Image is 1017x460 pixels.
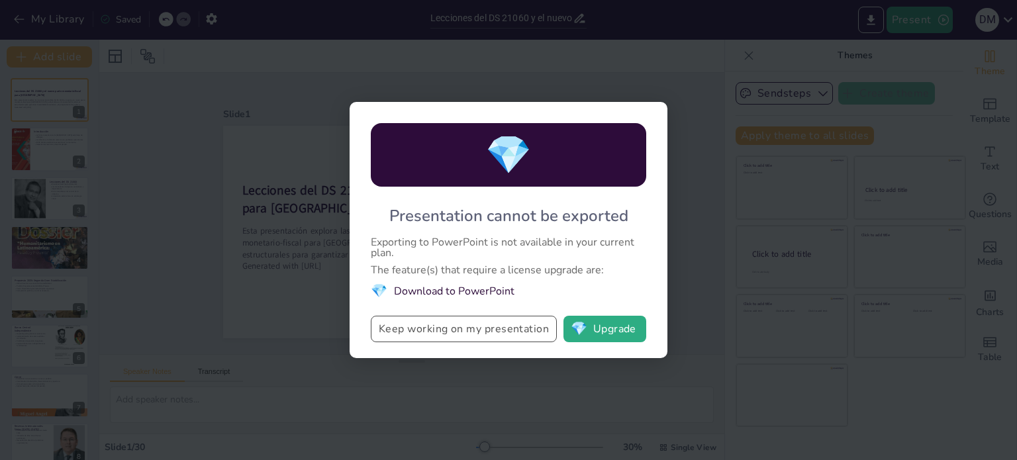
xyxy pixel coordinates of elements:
button: diamondUpgrade [563,316,646,342]
div: Presentation cannot be exported [389,205,628,226]
span: diamond [571,322,587,336]
button: Keep working on my presentation [371,316,557,342]
div: The feature(s) that require a license upgrade are: [371,265,646,275]
li: Download to PowerPoint [371,282,646,300]
span: diamond [485,130,532,181]
span: diamond [371,282,387,300]
div: Exporting to PowerPoint is not available in your current plan. [371,237,646,258]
